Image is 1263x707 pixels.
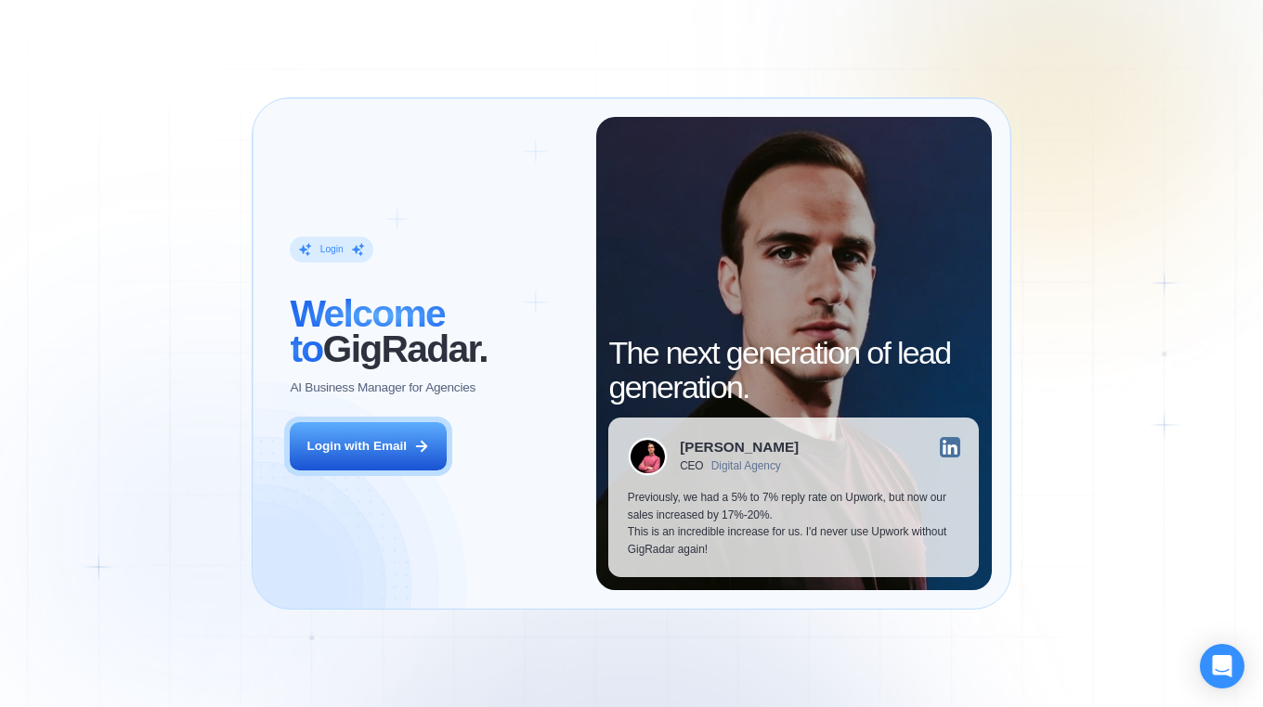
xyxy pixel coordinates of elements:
div: Digital Agency [711,460,781,473]
div: Login with Email [306,438,407,456]
p: Previously, we had a 5% to 7% reply rate on Upwork, but now our sales increased by 17%-20%. This ... [628,489,960,559]
p: AI Business Manager for Agencies [290,379,475,397]
div: CEO [680,460,703,473]
div: [PERSON_NAME] [680,440,799,454]
div: Open Intercom Messenger [1200,644,1244,688]
div: Login [320,243,344,256]
h2: The next generation of lead generation. [608,336,979,405]
span: Welcome to [290,292,444,369]
button: Login with Email [290,422,446,471]
h2: ‍ GigRadar. [290,297,577,366]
